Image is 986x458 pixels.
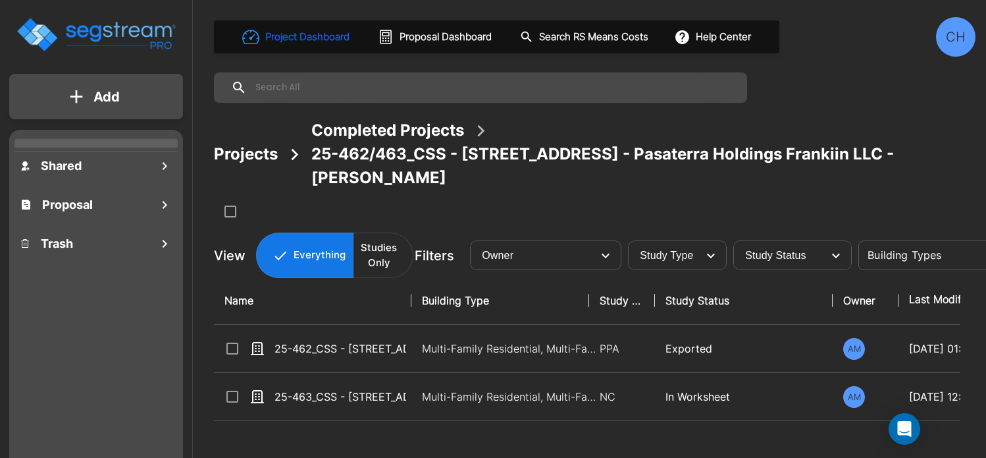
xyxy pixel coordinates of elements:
[311,142,975,190] div: 25-462/463_CSS - [STREET_ADDRESS] - Pasaterra Holdings Frankiin LLC - [PERSON_NAME]
[833,277,898,325] th: Owner
[473,237,592,274] div: Select
[361,241,397,270] p: Studies Only
[237,22,357,51] button: Project Dashboard
[589,277,655,325] th: Study Type
[671,24,756,49] button: Help Center
[539,30,648,45] h1: Search RS Means Costs
[889,413,920,445] div: Open Intercom Messenger
[411,277,589,325] th: Building Type
[42,196,93,214] h1: Proposal
[41,157,82,175] h1: Shared
[353,233,413,278] button: Studies Only
[415,246,454,266] p: Filters
[400,30,492,45] h1: Proposal Dashboard
[214,142,278,166] div: Projects
[655,277,833,325] th: Study Status
[936,17,975,57] div: CH
[217,198,244,225] button: SelectAll
[311,119,464,142] div: Completed Projects
[665,341,822,357] p: Exported
[422,341,600,357] p: Multi-Family Residential, Multi-Family Residential Site
[41,235,73,252] h1: Trash
[247,72,740,103] input: Search All
[15,16,176,53] img: Logo
[256,233,353,278] button: Everything
[665,389,822,405] p: In Worksheet
[294,248,346,263] p: Everything
[736,237,823,274] div: Select
[9,78,183,116] button: Add
[843,338,865,360] div: AM
[214,277,411,325] th: Name
[600,341,644,357] p: PPA
[422,389,600,405] p: Multi-Family Residential, Multi-Family Residential Site
[93,87,120,107] p: Add
[274,389,406,405] p: 25-463_CSS - [STREET_ADDRESS] ([GEOGRAPHIC_DATA]) [GEOGRAPHIC_DATA], [GEOGRAPHIC_DATA] - Pasaterr...
[265,30,350,45] h1: Project Dashboard
[745,250,806,261] span: Study Status
[482,250,513,261] span: Owner
[373,23,499,51] button: Proposal Dashboard
[640,250,693,261] span: Study Type
[631,237,698,274] div: Select
[214,246,246,266] p: View
[843,386,865,408] div: AM
[274,341,406,357] p: 25-462_CSS - [STREET_ADDRESS] - Pasaterra Holdings Frankiin LLC - [PERSON_NAME]
[600,389,644,405] p: NC
[256,233,413,278] div: Platform
[515,24,656,50] button: Search RS Means Costs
